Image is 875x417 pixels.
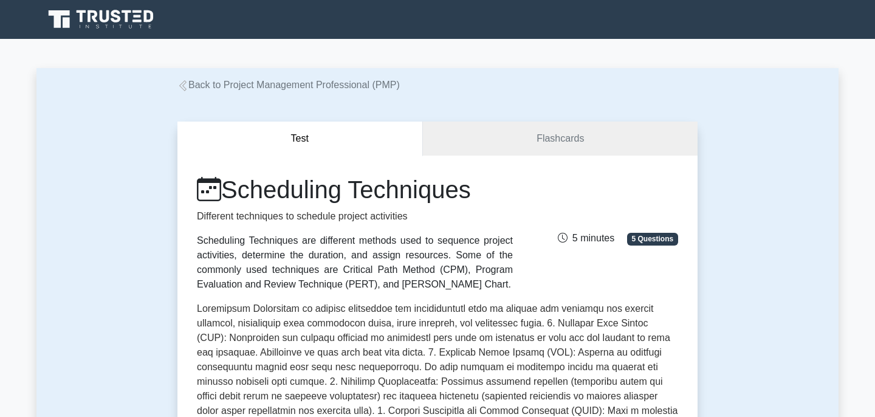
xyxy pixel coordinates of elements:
span: 5 Questions [627,233,678,245]
a: Flashcards [423,122,698,156]
p: Different techniques to schedule project activities [197,209,513,224]
button: Test [177,122,423,156]
h1: Scheduling Techniques [197,175,513,204]
span: 5 minutes [558,233,614,243]
a: Back to Project Management Professional (PMP) [177,80,400,90]
div: Scheduling Techniques are different methods used to sequence project activities, determine the du... [197,233,513,292]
